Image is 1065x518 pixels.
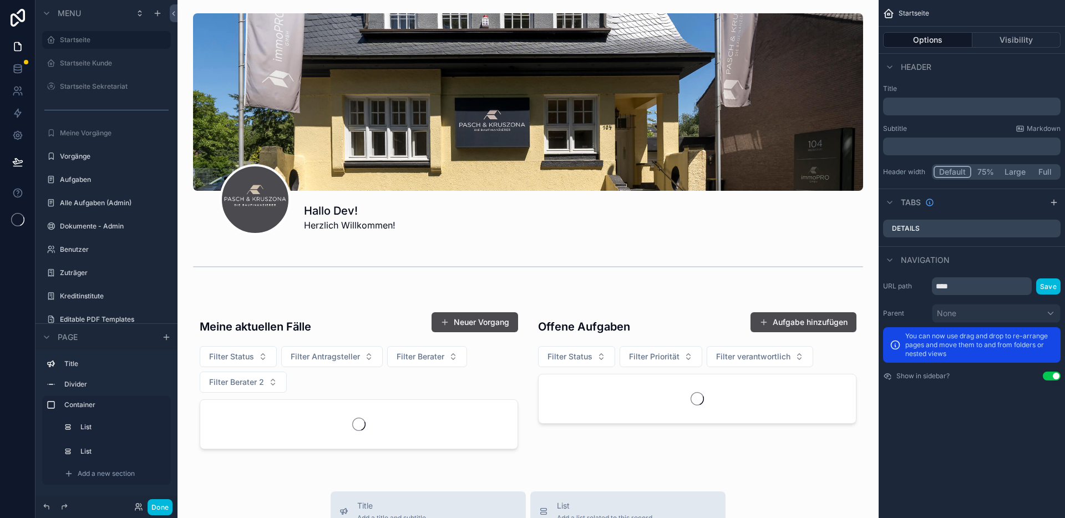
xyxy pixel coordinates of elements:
[80,447,160,456] label: List
[905,332,1054,358] p: You can now use drag and drop to re-arrange pages and move them to and from folders or nested views
[883,124,907,133] label: Subtitle
[58,8,81,19] span: Menu
[883,84,1061,93] label: Title
[64,359,162,368] label: Title
[148,499,173,515] button: Done
[883,282,927,291] label: URL path
[892,224,920,233] label: Details
[78,469,135,478] span: Add a new section
[80,423,160,431] label: List
[1031,166,1059,178] button: Full
[60,59,164,68] label: Startseite Kunde
[971,166,1000,178] button: 75%
[60,268,164,277] label: Zuträger
[64,380,162,389] label: Divider
[883,98,1061,115] div: scrollable content
[932,304,1061,323] button: None
[60,315,164,324] label: Editable PDF Templates
[1000,166,1031,178] button: Large
[357,500,426,511] span: Title
[896,372,950,380] label: Show in sidebar?
[60,222,164,231] label: Dokumente - Admin
[557,500,652,511] span: List
[58,332,78,343] span: Page
[1027,124,1061,133] span: Markdown
[901,62,931,73] span: Header
[60,35,164,44] label: Startseite
[60,82,164,91] label: Startseite Sekretariat
[937,308,956,319] span: None
[899,9,929,18] span: Startseite
[883,309,927,318] label: Parent
[35,350,177,496] div: scrollable content
[934,166,971,178] button: Default
[64,400,162,409] label: Container
[1036,278,1061,294] button: Save
[883,167,927,176] label: Header width
[883,32,972,48] button: Options
[60,129,164,138] label: Meine Vorgänge
[60,175,164,184] label: Aufgaben
[901,197,921,208] span: Tabs
[972,32,1061,48] button: Visibility
[901,255,950,266] span: Navigation
[60,292,164,301] label: Kreditinstitute
[60,245,164,254] label: Benutzer
[60,199,164,207] label: Alle Aufgaben (Admin)
[883,138,1061,155] div: scrollable content
[60,152,164,161] label: Vorgänge
[1016,124,1061,133] a: Markdown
